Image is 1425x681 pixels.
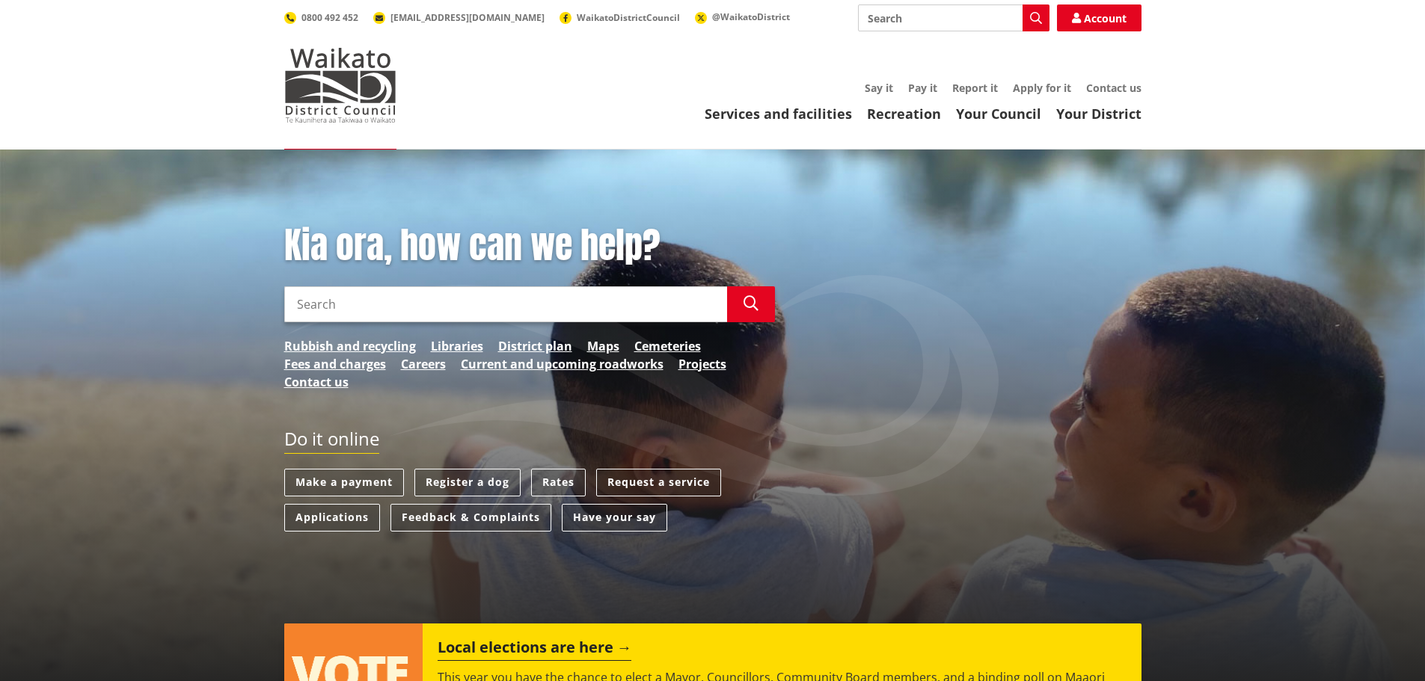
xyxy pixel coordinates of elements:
[284,11,358,24] a: 0800 492 452
[956,105,1041,123] a: Your Council
[695,10,790,23] a: @WaikatoDistrict
[865,81,893,95] a: Say it
[577,11,680,24] span: WaikatoDistrictCouncil
[461,355,664,373] a: Current and upcoming roadworks
[284,224,775,268] h1: Kia ora, how can we help?
[284,355,386,373] a: Fees and charges
[373,11,545,24] a: [EMAIL_ADDRESS][DOMAIN_NAME]
[560,11,680,24] a: WaikatoDistrictCouncil
[284,286,727,322] input: Search input
[284,373,349,391] a: Contact us
[1056,105,1141,123] a: Your District
[562,504,667,531] a: Have your say
[908,81,937,95] a: Pay it
[401,355,446,373] a: Careers
[498,337,572,355] a: District plan
[390,504,551,531] a: Feedback & Complaints
[634,337,701,355] a: Cemeteries
[952,81,998,95] a: Report it
[1057,4,1141,31] a: Account
[414,469,521,496] a: Register a dog
[431,337,483,355] a: Libraries
[678,355,726,373] a: Projects
[390,11,545,24] span: [EMAIL_ADDRESS][DOMAIN_NAME]
[301,11,358,24] span: 0800 492 452
[587,337,619,355] a: Maps
[438,638,631,661] h2: Local elections are here
[531,469,586,496] a: Rates
[712,10,790,23] span: @WaikatoDistrict
[705,105,852,123] a: Services and facilities
[867,105,941,123] a: Recreation
[858,4,1049,31] input: Search input
[596,469,721,496] a: Request a service
[1013,81,1071,95] a: Apply for it
[284,504,380,531] a: Applications
[284,428,379,454] h2: Do it online
[284,469,404,496] a: Make a payment
[284,337,416,355] a: Rubbish and recycling
[1086,81,1141,95] a: Contact us
[284,48,396,123] img: Waikato District Council - Te Kaunihera aa Takiwaa o Waikato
